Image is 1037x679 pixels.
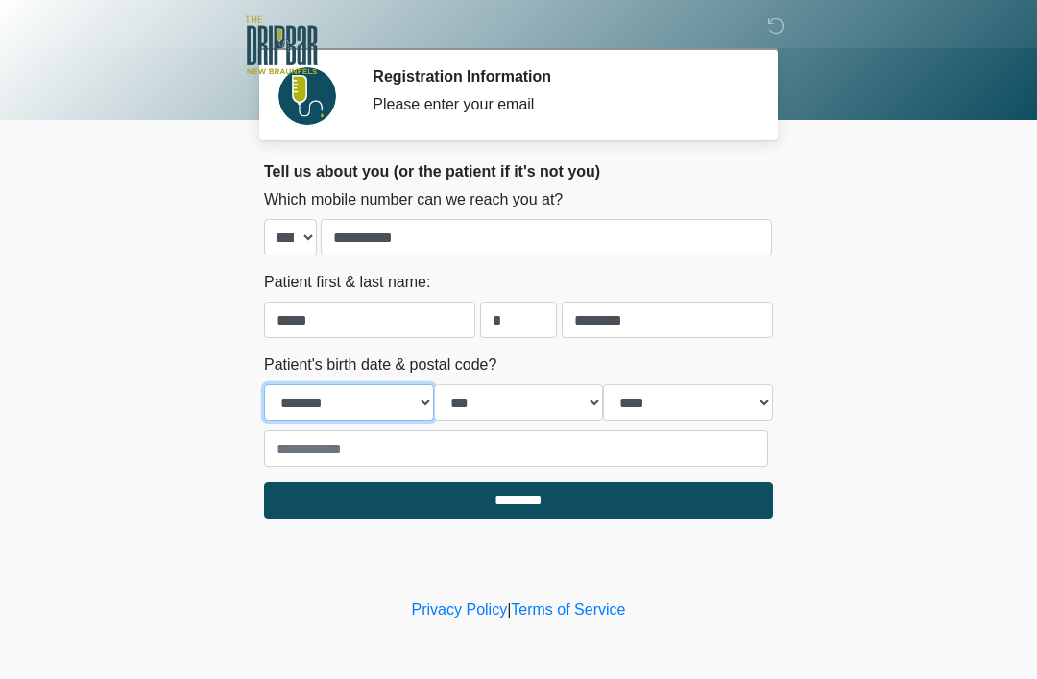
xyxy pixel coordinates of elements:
a: Privacy Policy [412,601,508,618]
label: Patient first & last name: [264,271,430,294]
label: Patient's birth date & postal code? [264,353,496,376]
img: Agent Avatar [278,67,336,125]
h2: Tell us about you (or the patient if it's not you) [264,162,773,181]
label: Which mobile number can we reach you at? [264,188,563,211]
a: | [507,601,511,618]
a: Terms of Service [511,601,625,618]
img: The DRIPBaR - New Braunfels Logo [245,14,318,77]
div: Please enter your email [373,93,744,116]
